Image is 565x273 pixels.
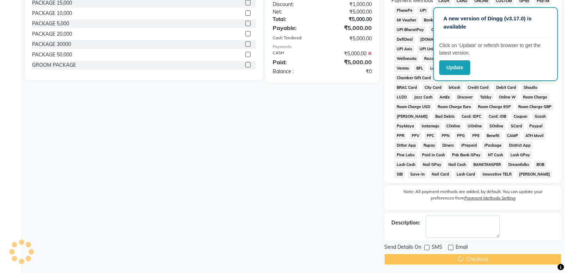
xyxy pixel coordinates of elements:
[322,50,377,57] div: ₹5,000.00
[497,93,518,101] span: Online W
[466,122,484,130] span: UOnline
[322,8,377,16] div: ₹5,000.00
[498,6,516,15] span: Cheque
[420,151,447,159] span: Paid in Cash
[454,170,478,178] span: Lash Card
[443,15,548,31] p: A new version of Dingg (v3.17.0) is available
[394,84,419,92] span: BRAC Card
[418,35,454,44] span: [DOMAIN_NAME]
[435,103,473,111] span: Room Charge Euro
[459,112,484,121] span: Card: IDFC
[384,243,421,252] span: Send Details On
[267,16,322,23] div: Total:
[394,64,411,72] span: Venmo
[425,132,437,140] span: PPC
[428,64,448,72] span: LoanTap
[267,58,322,66] div: Paid:
[527,122,545,130] span: Paypal
[470,132,482,140] span: PPE
[440,132,452,140] span: PPN
[440,141,456,150] span: Diners
[480,170,514,178] span: Innovative TELR
[394,151,417,159] span: Pine Labs
[414,64,425,72] span: BFL
[32,51,72,59] div: PACKAGE 50,000
[394,141,418,150] span: Dittor App
[517,170,552,178] span: [PERSON_NAME]
[454,6,468,15] span: Loan
[534,161,546,169] span: BOB
[421,16,435,24] span: Bank
[437,93,452,101] span: AmEx
[471,6,495,15] span: BharatPay
[417,45,440,53] span: UPI Union
[412,93,435,101] span: Jazz Cash
[482,141,504,150] span: iPackage
[519,6,543,15] span: MosamBee
[471,161,503,169] span: BANKTANSFER
[409,132,422,140] span: PPV
[394,112,430,121] span: [PERSON_NAME]
[417,6,428,15] span: UPI
[394,26,426,34] span: UPI BharatPay
[429,26,455,34] span: Other Cards
[439,42,552,57] p: Click on ‘Update’ or refersh browser to get the latest version.
[476,103,513,111] span: Room Charge EGP
[508,122,524,130] span: SCard
[508,151,532,159] span: Lash GPay
[431,6,452,15] span: NearBuy
[267,68,322,75] div: Balance :
[322,16,377,23] div: ₹5,000.00
[391,188,554,204] label: Note: All payment methods are added, by default. You can update your preferences from
[394,35,415,44] span: DefiDeal
[273,44,372,50] div: Payments
[322,68,377,75] div: ₹0
[267,1,322,8] div: Discount:
[32,61,76,69] div: GROOM PACKAGE
[394,45,414,53] span: UPI Axis
[394,74,433,82] span: Chamber Gift Card
[267,24,322,32] div: Payable:
[394,55,419,63] span: Wellnessta
[420,161,443,169] span: Nail GPay
[419,122,441,130] span: Instamojo
[516,103,554,111] span: Room Charge GBP
[421,141,437,150] span: Rupay
[446,161,468,169] span: Nail Cash
[486,151,505,159] span: NT Cash
[521,84,539,92] span: Shoutlo
[422,84,444,92] span: City Card
[394,122,416,130] span: PayMaya
[478,93,494,101] span: Tabby
[394,170,405,178] span: SBI
[521,93,550,101] span: Room Charge
[408,170,427,178] span: Save-In
[322,58,377,66] div: ₹5,000.00
[532,112,548,121] span: Gcash
[494,84,518,92] span: Debit Card
[455,93,475,101] span: Discover
[454,132,467,140] span: PPG
[459,141,479,150] span: iPrepaid
[523,132,546,140] span: ATH Movil
[466,84,491,92] span: Credit Card
[511,112,529,121] span: Coupon
[267,50,322,57] div: CASH
[32,30,72,38] div: PACKAGE 20,000
[394,132,406,140] span: PPR
[464,195,515,201] label: Payment Methods Setting
[391,219,420,227] div: Description:
[484,132,502,140] span: Benefit
[432,243,442,252] span: SMS
[487,122,505,130] span: SOnline
[447,84,463,92] span: bKash
[507,141,533,150] span: District App
[422,55,444,63] span: Razorpay
[394,161,417,169] span: Lash Cash
[506,161,531,169] span: Dreamfolks
[394,6,415,15] span: PhonePe
[32,41,71,48] div: PACKAGE 30000
[32,10,72,17] div: PACKAGE 10,000
[394,93,409,101] span: LUZO
[32,20,69,27] div: PACKAGE 5,000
